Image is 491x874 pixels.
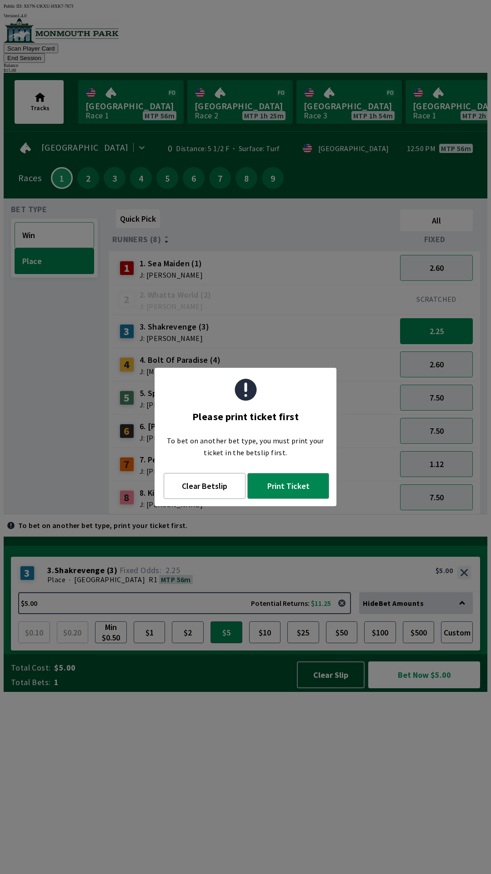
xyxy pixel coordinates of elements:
[247,473,329,499] button: Print Ticket
[192,406,299,427] div: Please print ticket first
[155,427,336,466] div: To bet on another bet type, you must print your ticket in the betslip first.
[259,481,318,491] span: Print Ticket
[164,473,245,499] button: Clear Betslip
[175,481,234,491] span: Clear Betslip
